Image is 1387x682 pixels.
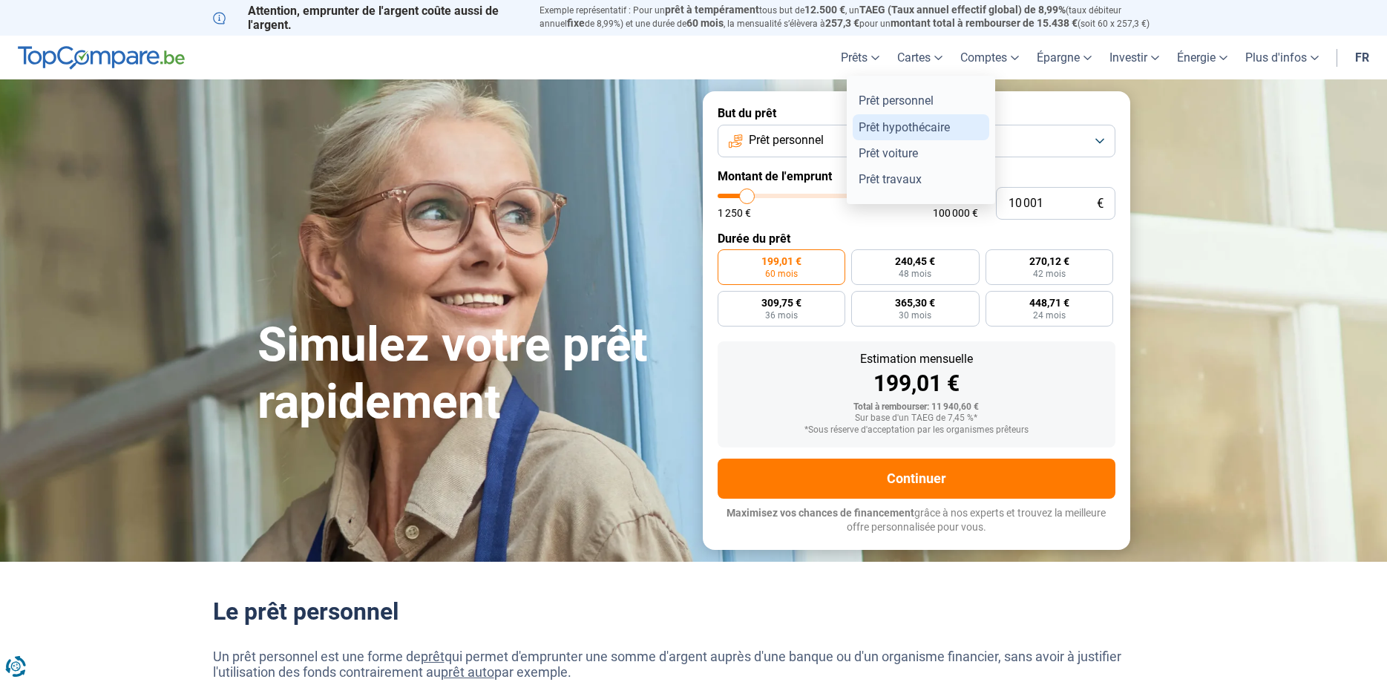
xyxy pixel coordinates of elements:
[1101,36,1168,79] a: Investir
[765,311,798,320] span: 36 mois
[899,269,931,278] span: 48 mois
[665,4,759,16] span: prêt à tempérament
[1033,311,1066,320] span: 24 mois
[213,4,522,32] p: Attention, emprunter de l'argent coûte aussi de l'argent.
[729,373,1104,395] div: 199,01 €
[859,4,1066,16] span: TAEG (Taux annuel effectif global) de 8,99%
[951,36,1028,79] a: Comptes
[832,36,888,79] a: Prêts
[1029,298,1069,308] span: 448,71 €
[727,507,914,519] span: Maximisez vos chances de financement
[853,114,989,140] a: Prêt hypothécaire
[718,506,1115,535] p: grâce à nos experts et trouvez la meilleure offre personnalisée pour vous.
[213,649,1175,681] p: Un prêt personnel est une forme de qui permet d'emprunter une somme d'argent auprès d'une banque ...
[761,256,801,266] span: 199,01 €
[718,232,1115,246] label: Durée du prêt
[1236,36,1328,79] a: Plus d'infos
[825,17,859,29] span: 257,3 €
[729,402,1104,413] div: Total à rembourser: 11 940,60 €
[718,125,1115,157] button: Prêt personnel
[804,4,845,16] span: 12.500 €
[540,4,1175,30] p: Exemple représentatif : Pour un tous but de , un (taux débiteur annuel de 8,99%) et une durée de ...
[421,649,445,664] a: prêt
[567,17,585,29] span: fixe
[729,413,1104,424] div: Sur base d'un TAEG de 7,45 %*
[899,311,931,320] span: 30 mois
[729,425,1104,436] div: *Sous réserve d'acceptation par les organismes prêteurs
[1033,269,1066,278] span: 42 mois
[258,317,685,431] h1: Simulez votre prêt rapidement
[1028,36,1101,79] a: Épargne
[18,46,185,70] img: TopCompare
[933,208,978,218] span: 100 000 €
[718,106,1115,120] label: But du prêt
[729,353,1104,365] div: Estimation mensuelle
[895,298,935,308] span: 365,30 €
[853,140,989,166] a: Prêt voiture
[761,298,801,308] span: 309,75 €
[749,132,824,148] span: Prêt personnel
[718,459,1115,499] button: Continuer
[891,17,1078,29] span: montant total à rembourser de 15.438 €
[441,664,494,680] a: prêt auto
[718,208,751,218] span: 1 250 €
[853,88,989,114] a: Prêt personnel
[213,597,1175,626] h2: Le prêt personnel
[765,269,798,278] span: 60 mois
[1168,36,1236,79] a: Énergie
[686,17,724,29] span: 60 mois
[853,166,989,192] a: Prêt travaux
[1097,197,1104,210] span: €
[895,256,935,266] span: 240,45 €
[1346,36,1378,79] a: fr
[888,36,951,79] a: Cartes
[1029,256,1069,266] span: 270,12 €
[718,169,1115,183] label: Montant de l'emprunt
